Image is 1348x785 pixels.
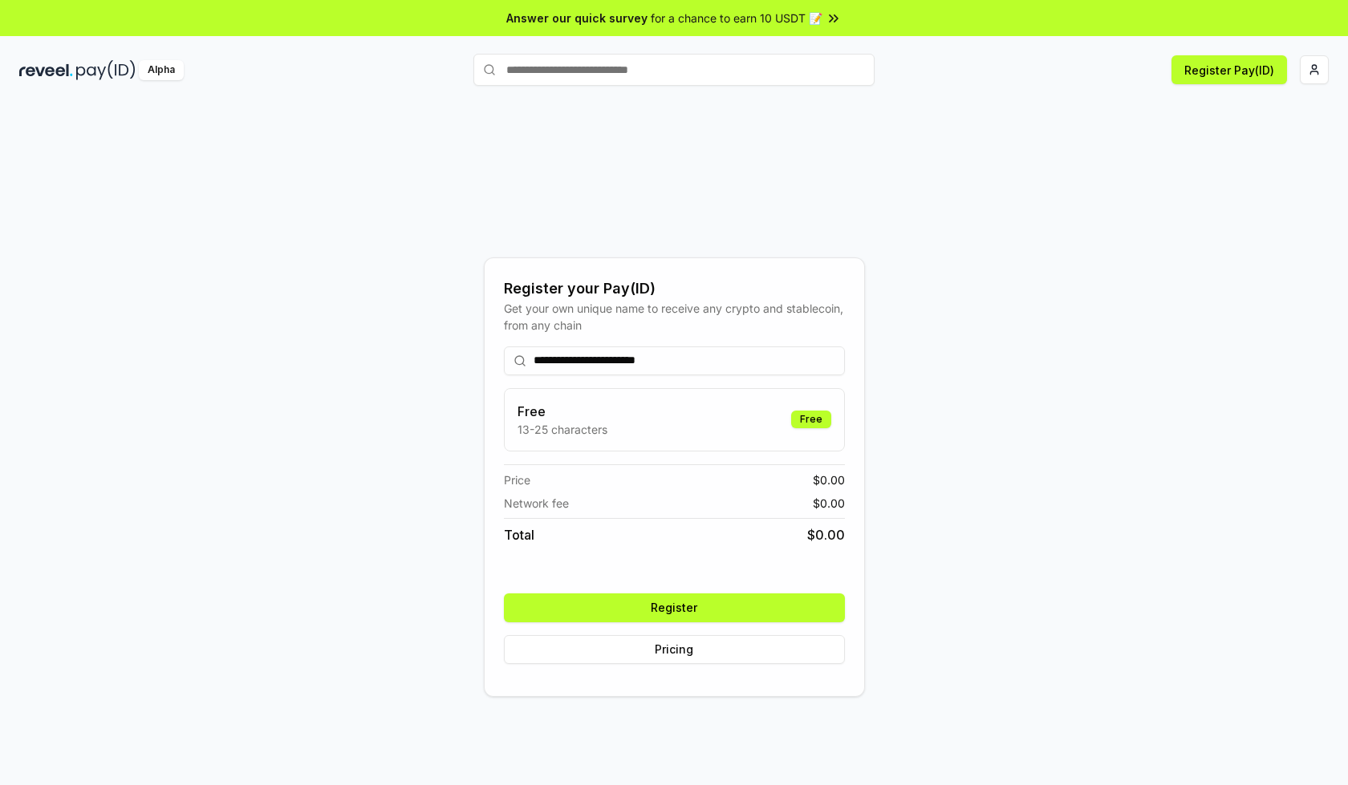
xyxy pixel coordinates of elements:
span: Answer our quick survey [506,10,648,26]
span: for a chance to earn 10 USDT 📝 [651,10,822,26]
div: Register your Pay(ID) [504,277,845,300]
span: Network fee [504,495,569,512]
button: Register Pay(ID) [1171,55,1287,84]
div: Get your own unique name to receive any crypto and stablecoin, from any chain [504,300,845,334]
div: Free [791,411,831,428]
h3: Free [518,402,607,421]
img: reveel_dark [19,60,73,80]
span: $ 0.00 [813,495,845,512]
div: Alpha [139,60,184,80]
p: 13-25 characters [518,421,607,438]
span: $ 0.00 [807,525,845,544]
button: Register [504,593,845,622]
span: Price [504,471,530,488]
img: pay_id [76,60,136,80]
span: $ 0.00 [813,471,845,488]
button: Pricing [504,635,845,664]
span: Total [504,525,534,544]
